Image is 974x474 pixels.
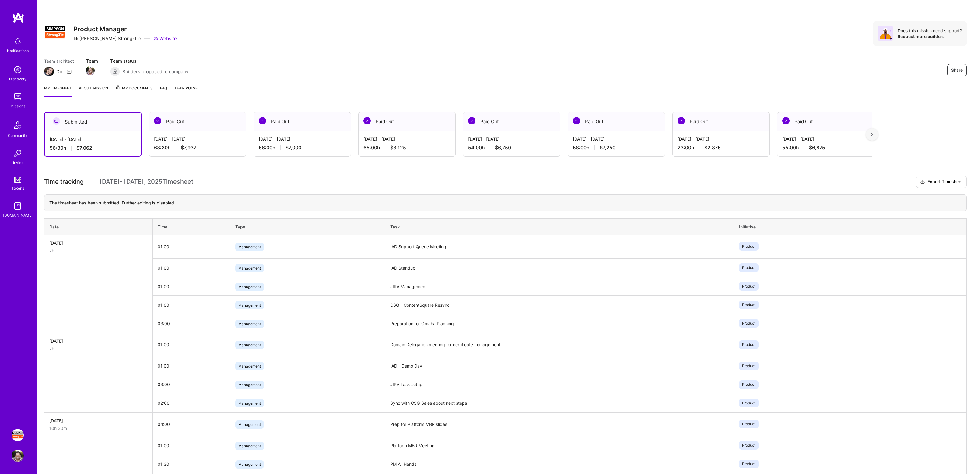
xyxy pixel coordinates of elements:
[230,218,385,235] th: Type
[44,178,84,186] span: Time tracking
[49,247,148,254] div: 7h
[160,85,167,97] a: FAQ
[286,145,301,151] span: $7,000
[739,282,759,291] span: Product
[49,338,148,344] div: [DATE]
[49,425,148,431] div: 10h 30m
[739,380,759,389] span: Product
[235,283,264,291] span: Management
[174,85,198,97] a: Team Pulse
[115,85,153,97] a: My Documents
[678,117,685,124] img: Paid Out
[10,450,25,462] a: User Avatar
[259,145,346,151] div: 56:00 h
[154,117,161,124] img: Paid Out
[76,145,92,151] span: $7,062
[739,420,759,428] span: Product
[673,112,769,131] div: Paid Out
[73,25,177,33] h3: Product Manager
[174,86,198,90] span: Team Pulse
[10,118,25,132] img: Community
[739,301,759,309] span: Product
[86,58,98,64] span: Team
[154,145,241,151] div: 63:30 h
[385,375,734,394] td: JIRA Task setup
[149,112,246,131] div: Paid Out
[254,112,351,131] div: Paid Out
[385,296,734,314] td: CSQ - ContentSquare Resync
[153,412,230,436] td: 04:00
[153,35,177,42] a: Website
[390,145,406,151] span: $8,125
[153,333,230,357] td: 01:00
[782,145,869,151] div: 55:00 h
[782,117,790,124] img: Paid Out
[385,357,734,375] td: IAD - Demo Day
[10,103,25,109] div: Missions
[49,345,148,352] div: 7h
[115,85,153,92] span: My Documents
[44,218,153,235] th: Date
[12,35,24,47] img: bell
[235,341,264,349] span: Management
[468,145,555,151] div: 54:00 h
[259,136,346,142] div: [DATE] - [DATE]
[385,235,734,259] td: IAD Support Queue Meeting
[385,277,734,296] td: JIRA Management
[12,429,24,441] img: Simpson Strong-Tie: Product Manager
[12,91,24,103] img: teamwork
[704,145,721,151] span: $2,875
[153,218,230,235] th: Time
[235,301,264,309] span: Management
[947,64,967,76] button: Share
[73,36,78,41] i: icon CompanyGray
[678,145,765,151] div: 23:00 h
[153,296,230,314] td: 01:00
[463,112,560,131] div: Paid Out
[385,314,734,333] td: Preparation for Omaha Planning
[235,264,264,272] span: Management
[739,263,759,272] span: Product
[235,381,264,389] span: Management
[45,113,141,131] div: Submitted
[898,33,962,39] div: Request more builders
[573,136,660,142] div: [DATE] - [DATE]
[385,218,734,235] th: Task
[67,69,72,74] i: icon Mail
[110,58,188,64] span: Team status
[739,340,759,349] span: Product
[385,333,734,357] td: Domain Delegation meeting for certificate management
[79,85,108,97] a: About Mission
[235,320,264,328] span: Management
[363,136,450,142] div: [DATE] - [DATE]
[86,65,94,76] a: Team Member Avatar
[573,145,660,151] div: 58:00 h
[739,242,759,251] span: Product
[235,399,264,407] span: Management
[259,117,266,124] img: Paid Out
[920,179,925,185] i: icon Download
[878,26,893,41] img: Avatar
[86,66,95,75] img: Team Member Avatar
[181,145,196,151] span: $7,937
[495,145,511,151] span: $6,750
[153,277,230,296] td: 01:00
[678,136,765,142] div: [DATE] - [DATE]
[44,85,72,97] a: My timesheet
[13,159,23,166] div: Invite
[44,58,74,64] span: Team architect
[600,145,615,151] span: $7,250
[12,64,24,76] img: discovery
[385,436,734,455] td: Platform MBR Meeting
[739,441,759,450] span: Product
[14,177,21,183] img: tokens
[49,417,148,424] div: [DATE]
[573,117,580,124] img: Paid Out
[154,136,241,142] div: [DATE] - [DATE]
[235,362,264,370] span: Management
[235,460,264,469] span: Management
[568,112,665,131] div: Paid Out
[739,460,759,468] span: Product
[153,436,230,455] td: 01:00
[12,200,24,212] img: guide book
